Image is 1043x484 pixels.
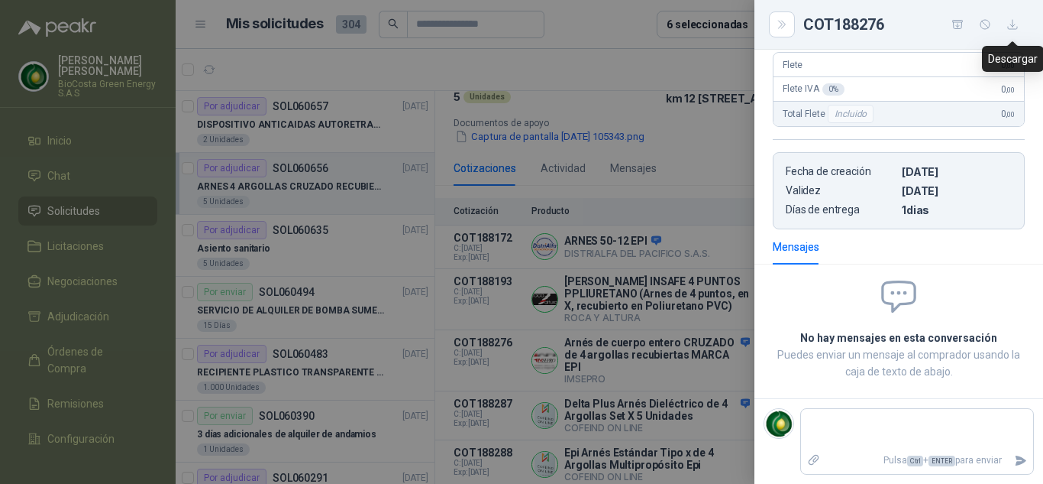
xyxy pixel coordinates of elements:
[783,60,802,70] span: Flete
[902,184,1012,197] p: [DATE]
[786,184,896,197] p: Validez
[783,105,877,123] span: Total Flete
[1008,447,1033,474] button: Enviar
[786,203,896,216] p: Días de entrega
[822,83,844,96] div: 0 %
[828,105,873,123] div: Incluido
[827,447,1009,474] p: Pulsa + para enviar
[1001,84,1015,95] span: 0
[773,239,819,255] div: Mensajes
[764,409,793,438] img: Company Logo
[907,456,923,466] span: Ctrl
[902,165,1012,178] p: [DATE]
[803,12,1025,37] div: COT188276
[928,456,955,466] span: ENTER
[1001,109,1015,119] span: 0
[801,447,827,474] label: Adjuntar archivos
[786,165,896,178] p: Fecha de creación
[783,83,844,96] span: Flete IVA
[1006,86,1015,94] span: ,00
[1006,110,1015,119] span: ,00
[773,15,791,34] button: Close
[773,346,1025,380] p: Puedes enviar un mensaje al comprador usando la caja de texto de abajo.
[773,330,1025,346] h2: No hay mensajes en esta conversación
[902,203,1012,216] p: 1 dias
